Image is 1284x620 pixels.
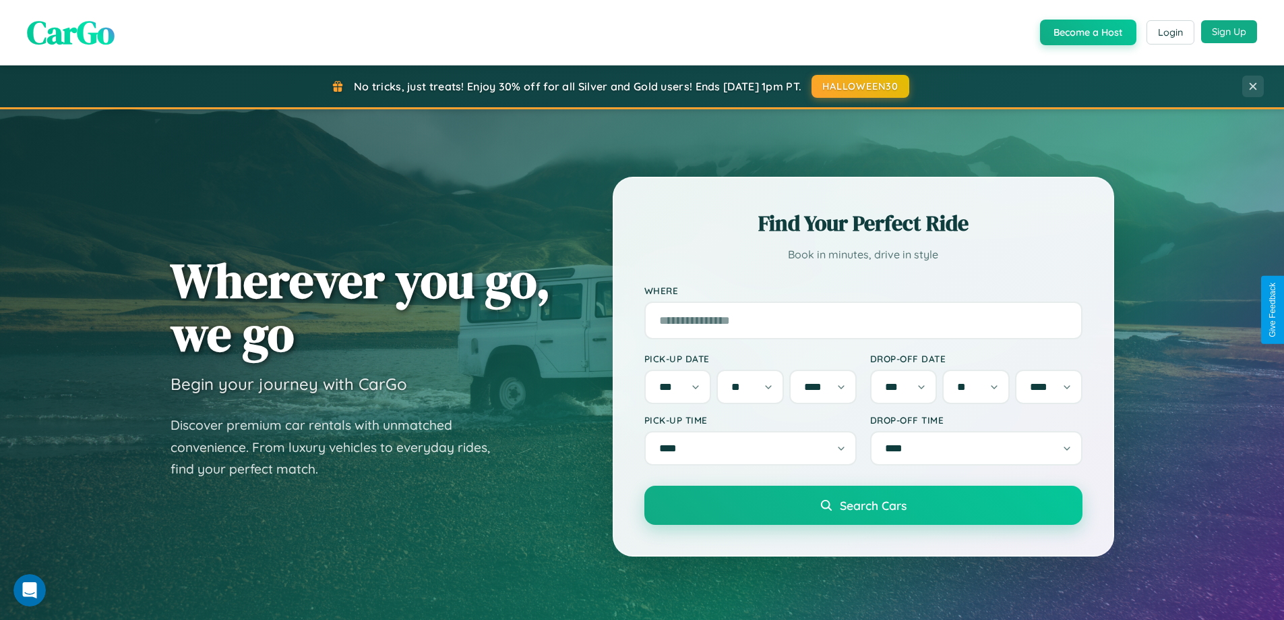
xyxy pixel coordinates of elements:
h2: Find Your Perfect Ride [644,208,1082,238]
span: Search Cars [840,498,907,513]
iframe: Intercom live chat [13,574,46,607]
h1: Wherever you go, we go [171,254,551,360]
h3: Begin your journey with CarGo [171,374,407,394]
button: Become a Host [1040,20,1136,45]
button: Search Cars [644,486,1082,525]
button: Sign Up [1201,20,1257,43]
label: Pick-up Time [644,414,857,426]
span: CarGo [27,10,115,55]
label: Drop-off Time [870,414,1082,426]
p: Discover premium car rentals with unmatched convenience. From luxury vehicles to everyday rides, ... [171,414,508,480]
label: Drop-off Date [870,353,1082,364]
span: No tricks, just treats! Enjoy 30% off for all Silver and Gold users! Ends [DATE] 1pm PT. [354,80,801,93]
label: Where [644,285,1082,296]
label: Pick-up Date [644,353,857,364]
button: Login [1147,20,1194,45]
div: Give Feedback [1268,283,1277,337]
button: HALLOWEEN30 [812,75,909,98]
p: Book in minutes, drive in style [644,245,1082,264]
